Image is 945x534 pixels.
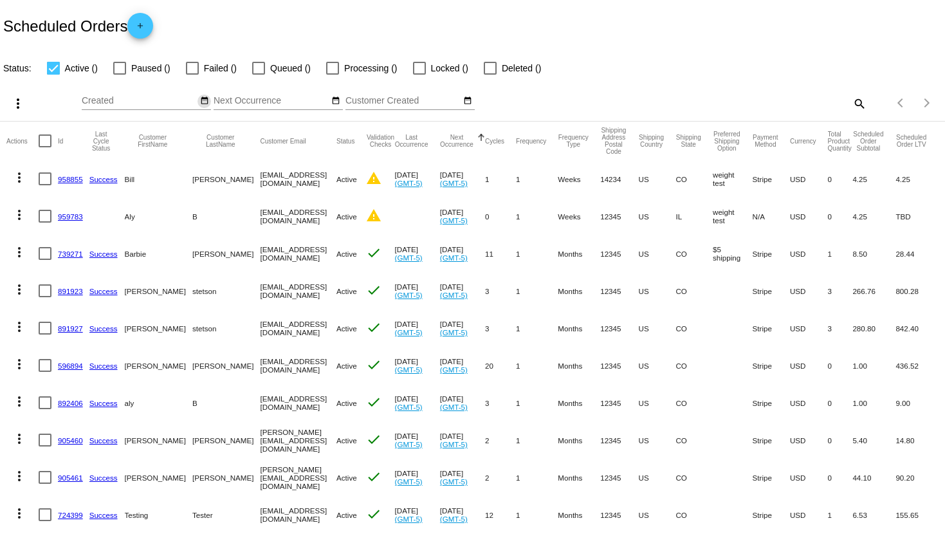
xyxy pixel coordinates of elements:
a: (GMT-5) [440,477,468,486]
mat-icon: check [366,320,381,335]
span: Active [336,175,357,183]
a: Success [89,250,118,258]
span: Active [336,436,357,445]
mat-cell: IL [675,198,713,235]
span: Processing () [344,60,397,76]
mat-cell: [PERSON_NAME] [192,421,260,459]
a: 959783 [58,212,83,221]
mat-cell: US [639,347,676,384]
mat-cell: 1 [516,496,558,533]
mat-cell: 9.00 [895,384,939,421]
mat-cell: 266.76 [852,272,895,309]
span: Active [336,399,357,407]
mat-cell: [EMAIL_ADDRESS][DOMAIN_NAME] [261,347,337,384]
a: (GMT-5) [395,515,423,523]
mat-cell: 11 [485,235,516,272]
mat-cell: 12345 [600,198,638,235]
mat-cell: [DATE] [395,459,440,496]
mat-cell: $5 shipping [713,235,753,272]
mat-cell: US [639,160,676,198]
mat-icon: check [366,469,381,484]
mat-cell: 1.00 [852,384,895,421]
span: Active [336,212,357,221]
button: Change sorting for LastProcessingCycleId [89,131,113,152]
mat-cell: [PERSON_NAME] [192,235,260,272]
a: (GMT-5) [395,365,423,374]
mat-cell: US [639,384,676,421]
mat-icon: more_vert [12,207,27,223]
mat-icon: check [366,432,381,447]
button: Change sorting for FrequencyType [558,134,589,148]
mat-cell: 1 [828,496,853,533]
mat-cell: 12345 [600,421,638,459]
mat-cell: 12345 [600,384,638,421]
a: 891923 [58,287,83,295]
mat-cell: US [639,459,676,496]
mat-cell: CO [675,160,713,198]
mat-cell: B [192,198,260,235]
mat-cell: Stripe [753,496,790,533]
mat-cell: Stripe [753,235,790,272]
span: Active [336,250,357,258]
mat-cell: CO [675,384,713,421]
mat-icon: more_vert [12,244,27,260]
span: Failed () [204,60,237,76]
mat-cell: [DATE] [440,496,485,533]
mat-cell: [EMAIL_ADDRESS][DOMAIN_NAME] [261,384,337,421]
mat-cell: CO [675,235,713,272]
mat-cell: [EMAIL_ADDRESS][DOMAIN_NAME] [261,198,337,235]
mat-cell: [DATE] [395,384,440,421]
mat-cell: 8.50 [852,235,895,272]
mat-cell: USD [790,496,828,533]
mat-cell: [EMAIL_ADDRESS][DOMAIN_NAME] [261,496,337,533]
mat-cell: 436.52 [895,347,939,384]
mat-cell: Testing [125,496,192,533]
mat-cell: [DATE] [395,272,440,309]
span: Active [336,324,357,333]
mat-cell: 1 [516,235,558,272]
input: Next Occurrence [214,96,329,106]
mat-cell: 1.00 [852,347,895,384]
mat-cell: Tester [192,496,260,533]
mat-icon: check [366,506,381,522]
mat-cell: [PERSON_NAME] [192,160,260,198]
mat-cell: [PERSON_NAME][EMAIL_ADDRESS][DOMAIN_NAME] [261,421,337,459]
button: Change sorting for PreferredShippingOption [713,131,741,152]
mat-header-cell: Total Product Quantity [828,122,853,160]
mat-icon: check [366,357,381,373]
a: (GMT-5) [440,328,468,336]
mat-cell: USD [790,198,828,235]
a: (GMT-5) [440,216,468,225]
mat-cell: 5.40 [852,421,895,459]
mat-cell: 3 [485,309,516,347]
mat-cell: 1 [516,272,558,309]
mat-cell: 3 [485,384,516,421]
button: Next page [914,90,940,116]
mat-cell: 3 [485,272,516,309]
mat-cell: Barbie [125,235,192,272]
a: Success [89,287,118,295]
mat-cell: [DATE] [440,198,485,235]
a: (GMT-5) [395,291,423,299]
button: Change sorting for CustomerLastName [192,134,248,148]
mat-cell: [DATE] [395,160,440,198]
mat-cell: [DATE] [440,160,485,198]
mat-cell: 280.80 [852,309,895,347]
mat-cell: [DATE] [440,309,485,347]
mat-cell: Months [558,235,600,272]
mat-cell: 44.10 [852,459,895,496]
mat-cell: 4.25 [852,160,895,198]
a: (GMT-5) [440,365,468,374]
mat-icon: more_vert [12,319,27,335]
a: Success [89,436,118,445]
mat-icon: warning [366,170,381,186]
mat-cell: 14234 [600,160,638,198]
mat-cell: Weeks [558,198,600,235]
a: 739271 [58,250,83,258]
mat-cell: 0 [828,384,853,421]
mat-icon: date_range [463,96,472,106]
a: (GMT-5) [395,328,423,336]
mat-cell: US [639,496,676,533]
mat-cell: USD [790,272,828,309]
a: 891927 [58,324,83,333]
